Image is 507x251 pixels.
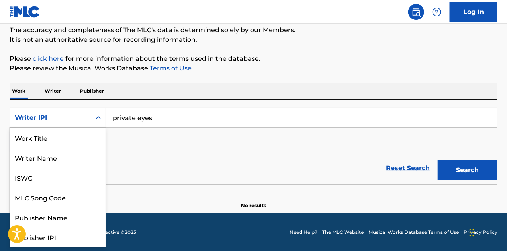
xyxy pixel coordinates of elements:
a: click here [33,55,64,62]
a: Reset Search [382,160,434,177]
button: Search [438,160,497,180]
div: Work Title [10,128,106,148]
p: Publisher [78,83,106,99]
p: The accuracy and completeness of The MLC's data is determined solely by our Members. [10,25,497,35]
p: Please for more information about the terms used in the database. [10,54,497,64]
p: Please review the Musical Works Database [10,64,497,73]
p: Writer [42,83,63,99]
div: MLC Song Code [10,187,106,207]
img: MLC Logo [10,6,40,18]
div: Help [429,4,445,20]
a: Musical Works Database Terms of Use [368,229,459,236]
a: Need Help? [290,229,317,236]
div: Writer Name [10,148,106,167]
a: Log In [450,2,497,22]
div: ISWC [10,167,106,187]
form: Search Form [10,108,497,184]
div: Publisher Name [10,207,106,227]
div: Publisher IPI [10,227,106,247]
img: help [432,7,442,17]
a: Public Search [408,4,424,20]
p: It is not an authoritative source for recording information. [10,35,497,45]
a: The MLC Website [322,229,364,236]
p: Work [10,83,28,99]
a: Privacy Policy [464,229,497,236]
iframe: Chat Widget [467,213,507,251]
div: Writer IPI [15,113,86,123]
p: No results [241,193,266,209]
a: Terms of Use [148,64,192,72]
div: Drag [470,221,474,245]
img: search [411,7,421,17]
